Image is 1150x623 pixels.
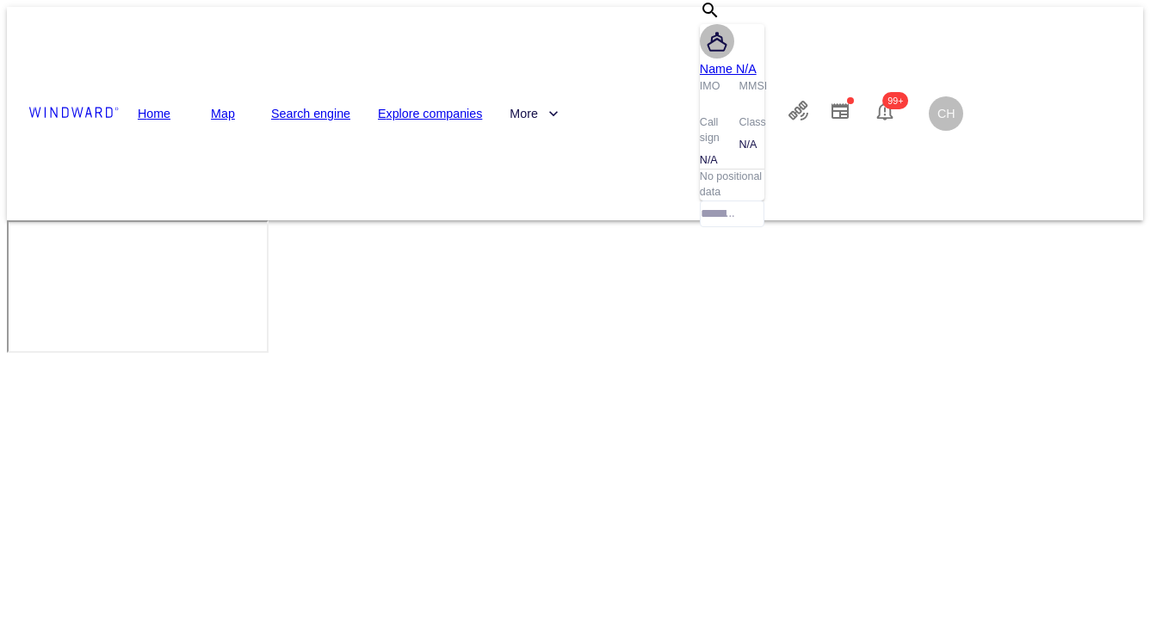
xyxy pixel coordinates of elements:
a: Name N/A [700,59,757,79]
button: Search engine [264,98,357,130]
button: Explore companies [371,98,489,130]
button: More [503,98,566,130]
span: CH [937,107,955,120]
div: N/A [739,138,765,153]
a: Explore companies [378,103,482,125]
a: Search engine [271,103,350,125]
button: Home [127,98,182,130]
a: Home [138,103,170,125]
p: MMSI [739,79,768,95]
button: 99+ [864,90,906,137]
p: Call sign [700,115,726,146]
p: Class [739,115,766,131]
div: N/A [700,153,726,169]
a: Map [211,103,235,125]
button: Map [195,98,250,130]
iframe: Chat [1077,546,1137,610]
p: No positional data [700,170,764,200]
p: IMO [700,79,720,95]
span: 99+ [882,92,908,109]
span: More [510,103,559,125]
button: CH [926,94,966,133]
